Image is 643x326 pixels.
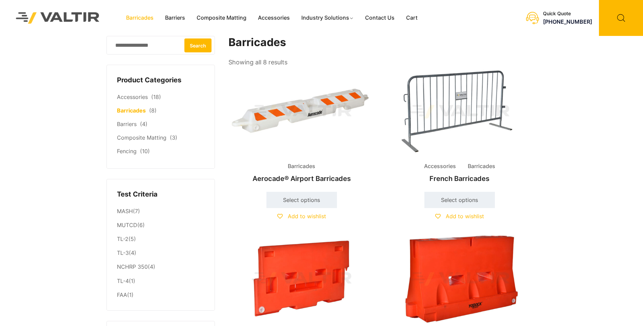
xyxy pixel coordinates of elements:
[117,278,129,284] a: TL-4
[283,161,320,171] span: Barricades
[543,11,592,17] div: Quick Quote
[117,189,204,200] h4: Test Criteria
[543,18,592,25] a: [PHONE_NUMBER]
[117,208,133,215] a: MASH
[386,171,533,186] h2: French Barricades
[191,13,252,23] a: Composite Matting
[228,36,534,49] h1: Barricades
[419,161,461,171] span: Accessories
[117,236,128,242] a: TL-2
[296,13,360,23] a: Industry Solutions
[266,192,337,208] a: Select options for “Aerocade® Airport Barricades”
[149,107,157,114] span: (8)
[151,94,161,100] span: (18)
[252,13,296,23] a: Accessories
[117,134,166,141] a: Composite Matting
[228,68,375,186] a: BarricadesAerocade® Airport Barricades
[117,249,129,256] a: TL-3
[117,148,137,155] a: Fencing
[117,260,204,274] li: (4)
[228,57,287,68] p: Showing all 8 results
[140,148,150,155] span: (10)
[117,291,127,298] a: FAA
[400,13,423,23] a: Cart
[140,121,147,127] span: (4)
[463,161,500,171] span: Barricades
[117,94,148,100] a: Accessories
[117,121,137,127] a: Barriers
[184,38,212,52] button: Search
[7,3,108,32] img: Valtir Rentals
[435,213,484,220] a: Add to wishlist
[117,274,204,288] li: (1)
[117,219,204,232] li: (6)
[117,75,204,85] h4: Product Categories
[117,204,204,218] li: (7)
[359,13,400,23] a: Contact Us
[288,213,326,220] span: Add to wishlist
[117,222,137,228] a: MUTCD
[386,68,533,186] a: Accessories BarricadesFrench Barricades
[424,192,495,208] a: Select options for “French Barricades”
[117,246,204,260] li: (4)
[117,263,148,270] a: NCHRP 350
[117,232,204,246] li: (5)
[117,107,146,114] a: Barricades
[446,213,484,220] span: Add to wishlist
[277,213,326,220] a: Add to wishlist
[120,13,159,23] a: Barricades
[170,134,177,141] span: (3)
[228,171,375,186] h2: Aerocade® Airport Barricades
[117,288,204,300] li: (1)
[159,13,191,23] a: Barriers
